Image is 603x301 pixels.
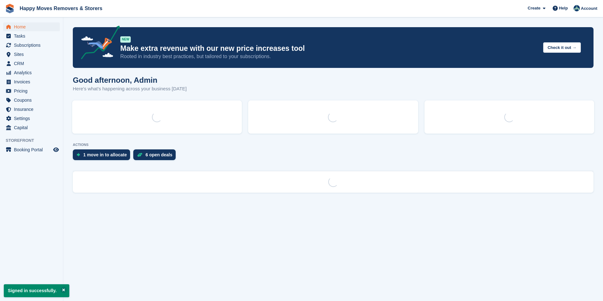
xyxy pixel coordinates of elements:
div: 6 open deals [146,152,173,157]
span: Storefront [6,137,63,144]
span: Account [581,5,597,12]
a: menu [3,96,60,105]
p: ACTIONS [73,143,594,147]
span: Sites [14,50,52,59]
button: Check it out → [543,42,581,53]
span: Coupons [14,96,52,105]
a: menu [3,59,60,68]
img: price-adjustments-announcement-icon-8257ccfd72463d97f412b2fc003d46551f7dbcb40ab6d574587a9cd5c0d94... [76,26,120,62]
p: Rooted in industry best practices, but tailored to your subscriptions. [120,53,538,60]
img: Admin [574,5,580,11]
span: CRM [14,59,52,68]
span: Analytics [14,68,52,77]
p: Make extra revenue with our new price increases tool [120,44,538,53]
a: menu [3,41,60,50]
a: Preview store [52,146,60,154]
span: Tasks [14,32,52,40]
p: Here's what's happening across your business [DATE] [73,85,187,93]
img: deal-1b604bf984904fb50ccaf53a9ad4b4a5d6e5aea283cecdc64d6e3604feb123c2.svg [137,153,142,157]
span: Subscriptions [14,41,52,50]
a: menu [3,22,60,31]
img: stora-icon-8386f47178a22dfd0bd8f6a31ec36ba5ce8667c1dd55bd0f319d3a0aa187defe.svg [5,4,15,13]
a: 1 move in to allocate [73,149,133,163]
div: NEW [120,36,131,43]
a: menu [3,105,60,114]
img: move_ins_to_allocate_icon-fdf77a2bb77ea45bf5b3d319d69a93e2d87916cf1d5bf7949dd705db3b84f3ca.svg [77,153,80,157]
a: menu [3,87,60,95]
span: Help [559,5,568,11]
span: Booking Portal [14,145,52,154]
a: Happy Moves Removers & Storers [17,3,105,14]
div: 1 move in to allocate [83,152,127,157]
a: 6 open deals [133,149,179,163]
a: menu [3,77,60,86]
span: Home [14,22,52,31]
a: menu [3,123,60,132]
span: Capital [14,123,52,132]
span: Pricing [14,87,52,95]
a: menu [3,145,60,154]
a: menu [3,114,60,123]
p: Signed in successfully. [4,284,69,297]
span: Insurance [14,105,52,114]
span: Settings [14,114,52,123]
a: menu [3,32,60,40]
span: Create [528,5,540,11]
span: Invoices [14,77,52,86]
a: menu [3,50,60,59]
h1: Good afternoon, Admin [73,76,187,84]
a: menu [3,68,60,77]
